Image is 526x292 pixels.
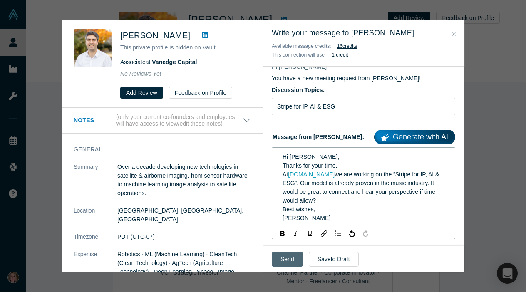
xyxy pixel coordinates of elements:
[331,229,345,238] div: rdw-list-control
[347,229,357,238] div: Undo
[345,229,372,238] div: rdw-history-control
[288,171,335,178] a: [DOMAIN_NAME]
[272,62,455,71] p: Hi [PERSON_NAME] -
[272,52,326,58] span: This connection will use:
[272,27,455,39] h3: Write your message to [PERSON_NAME]
[74,206,117,233] dt: Location
[332,52,348,58] b: 1 credit
[74,29,112,67] img: Darren Thomson's Profile Image
[283,153,339,160] span: Hi [PERSON_NAME],
[120,43,251,52] p: This private profile is hidden on Vault
[152,59,197,65] a: Vanedge Capital
[74,114,251,128] button: Notes (only your current co-founders and employees will have access to view/edit these notes)
[117,206,251,224] dd: [GEOGRAPHIC_DATA], [GEOGRAPHIC_DATA], [GEOGRAPHIC_DATA]
[317,229,331,238] div: rdw-link-control
[283,162,337,169] span: Thanks for your time.
[275,229,317,238] div: rdw-inline-control
[74,116,114,125] h3: Notes
[283,215,330,221] span: [PERSON_NAME]
[120,70,161,77] span: No Reviews Yet
[332,229,343,238] div: Unordered
[449,30,458,39] button: Close
[337,42,357,50] button: 16credits
[360,229,371,238] div: Redo
[117,163,251,198] p: Over a decade developing new technologies in satellite & airborne imaging, from sensor hardware t...
[272,252,303,267] button: Send
[374,130,455,144] a: Generate with AI
[305,229,315,238] div: Underline
[272,127,455,144] label: Message from [PERSON_NAME]:
[74,145,239,154] h3: General
[74,163,117,206] dt: Summary
[272,228,455,239] div: rdw-toolbar
[74,233,117,250] dt: Timezone
[169,87,233,99] button: Feedback on Profile
[309,252,359,267] button: Saveto Draft
[116,114,243,128] p: (only your current co-founders and employees will have access to view/edit these notes)
[117,233,251,241] dd: PDT (UTC-07)
[120,59,197,65] span: Associate at
[120,31,190,40] span: [PERSON_NAME]
[272,147,455,228] div: rdw-wrapper
[283,171,288,178] span: At
[290,229,301,238] div: Italic
[283,206,315,213] span: Best wishes,
[283,171,441,204] span: we are working on the “Stripe for IP, AI & ESG”. Our model is already proven in the music industr...
[278,150,450,225] div: rdw-editor
[272,74,455,83] p: You have a new meeting request from [PERSON_NAME]!
[277,229,287,238] div: Bold
[120,87,163,99] button: Add Review
[272,43,331,49] span: Available message credits:
[319,229,329,238] div: Link
[272,86,455,94] label: Discussion Topics:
